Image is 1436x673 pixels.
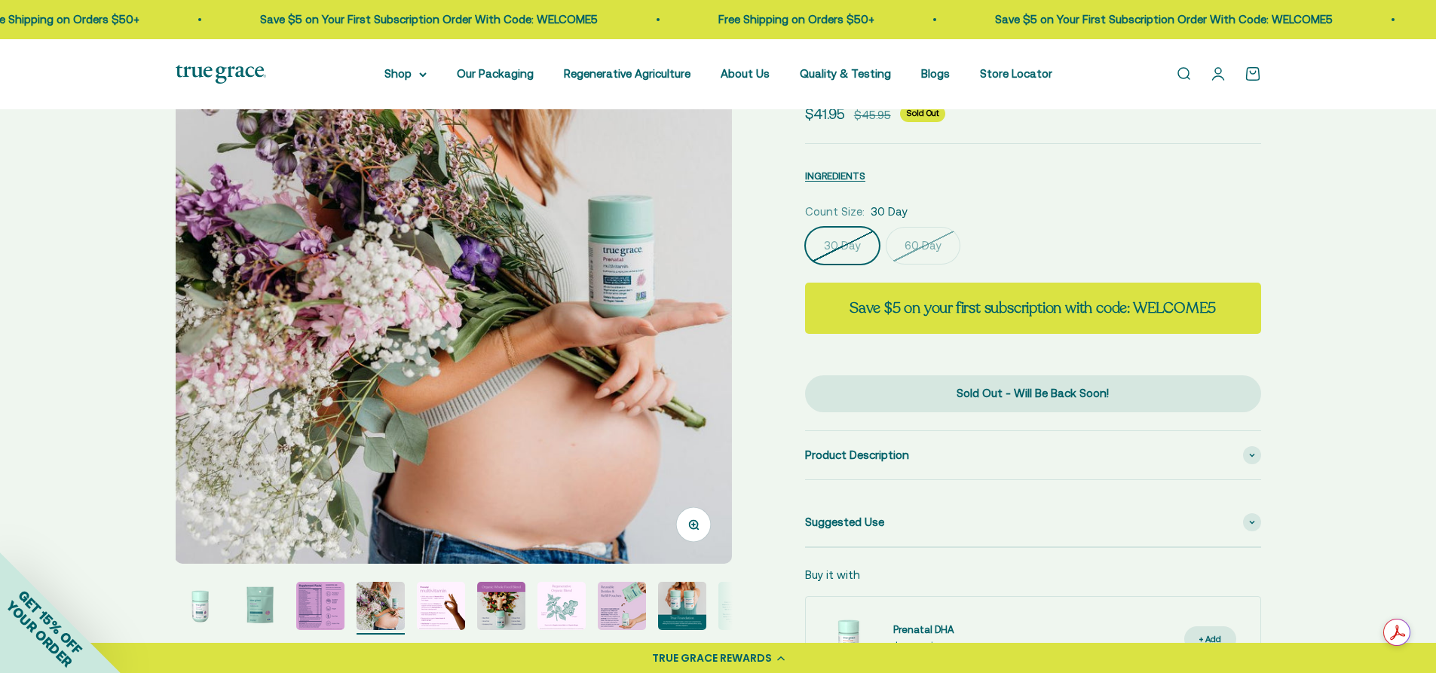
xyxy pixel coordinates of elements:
span: Prenatal DHA [893,624,954,635]
compare-at-price: $34.95 [929,640,962,656]
button: Go to item 5 [417,582,465,635]
button: INGREDIENTS [805,167,865,185]
span: Suggested Use [805,513,884,531]
button: Go to item 10 [718,582,767,635]
a: Regenerative Agriculture [564,67,690,80]
img: True Grace Prenatal Multivitamin provides an organic whole food blend that includes organic beet ... [175,7,732,564]
p: Save $5 on Your First Subscription Order With Code: WELCOME5 [52,11,390,29]
legend: Count Size: [805,203,865,221]
span: Product Description [805,446,909,464]
summary: Suggested Use [805,498,1261,546]
button: Go to item 2 [236,582,284,635]
span: INGREDIENTS [805,170,865,182]
img: Prenatal & Postnatal Excellent Choline Source Vegan Soy Free Gluten Free [296,582,344,630]
strong: Save $5 on your first subscription with code: WELCOME5 [850,298,1216,318]
p: Buy it with [805,566,860,584]
button: Go to item 4 [357,582,405,635]
div: TRUE GRACE REWARDS [652,650,772,666]
button: Go to item 6 [477,582,525,635]
compare-at-price: $45.95 [854,106,891,124]
span: 30 Day [871,203,908,221]
img: Our Prenatal product line provides a robust and comprehensive offering for a true foundation of h... [658,582,706,630]
a: Free Shipping on Orders $50+ [510,13,666,26]
sold-out-badge: Sold Out [900,106,945,122]
img: Our custom-made bottles are designed to be refilled and ultimately recycled - never tossed away. ... [598,582,646,630]
div: + Add [1199,632,1221,647]
button: Go to item 1 [176,582,224,635]
sale-price: $31.95 [893,640,923,656]
p: Save $5 on Your First Subscription Order With Code: WELCOME5 [787,11,1125,29]
img: Daily Multivitamin to Support a Healthy Mom & Baby* For women during pre-conception, pregnancy, a... [176,582,224,630]
img: Every lot of True Grace supplements undergoes extensive third-party testing. Regulation says we d... [718,582,767,630]
button: Go to item 7 [537,582,586,635]
a: Our Packaging [457,67,534,80]
a: About Us [721,67,770,80]
span: YOUR ORDER [3,598,75,670]
button: Go to item 8 [598,582,646,635]
img: Lemon Balm Ginger Regenerative Organic Lemon Balm and Organic Ginger. [537,582,586,630]
div: Sold Out - Will Be Back Soon! [835,384,1231,402]
button: Go to item 9 [658,582,706,635]
summary: Shop [384,65,427,83]
a: Free Shipping on Orders $50+ [1245,13,1401,26]
img: Daily Multivitamin to Support a Healthy Mom & Baby* - For women during pre-conception, pregnancy,... [236,582,284,630]
a: Store Locator [980,67,1052,80]
img: - 200% daily value of Vitamin D3 for pregnant women - vegan sourced from algae - Excellent source... [417,582,465,630]
a: Quality & Testing [800,67,891,80]
img: - Beet Root - Amla Fruit - Cranberry Fruit - Ginger Root - Lemon Balm - Mustard Seed [477,582,525,630]
button: Sold Out - Will Be Back Soon! [805,375,1261,413]
span: GET 15% OFF [15,587,85,657]
summary: Product Description [805,431,1261,479]
a: Blogs [921,67,950,80]
sale-price: $41.95 [805,102,845,125]
a: Prenatal DHA [893,623,962,638]
button: Go to item 3 [296,582,344,635]
button: + Add [1184,626,1236,653]
img: True Grace Prenatal Multivitamin provides an organic whole food blend that includes organic beet ... [357,582,405,630]
img: Prenatal DHA for Brain & Eye Development* For women during pre-conception, pregnancy, and lactati... [818,609,878,669]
